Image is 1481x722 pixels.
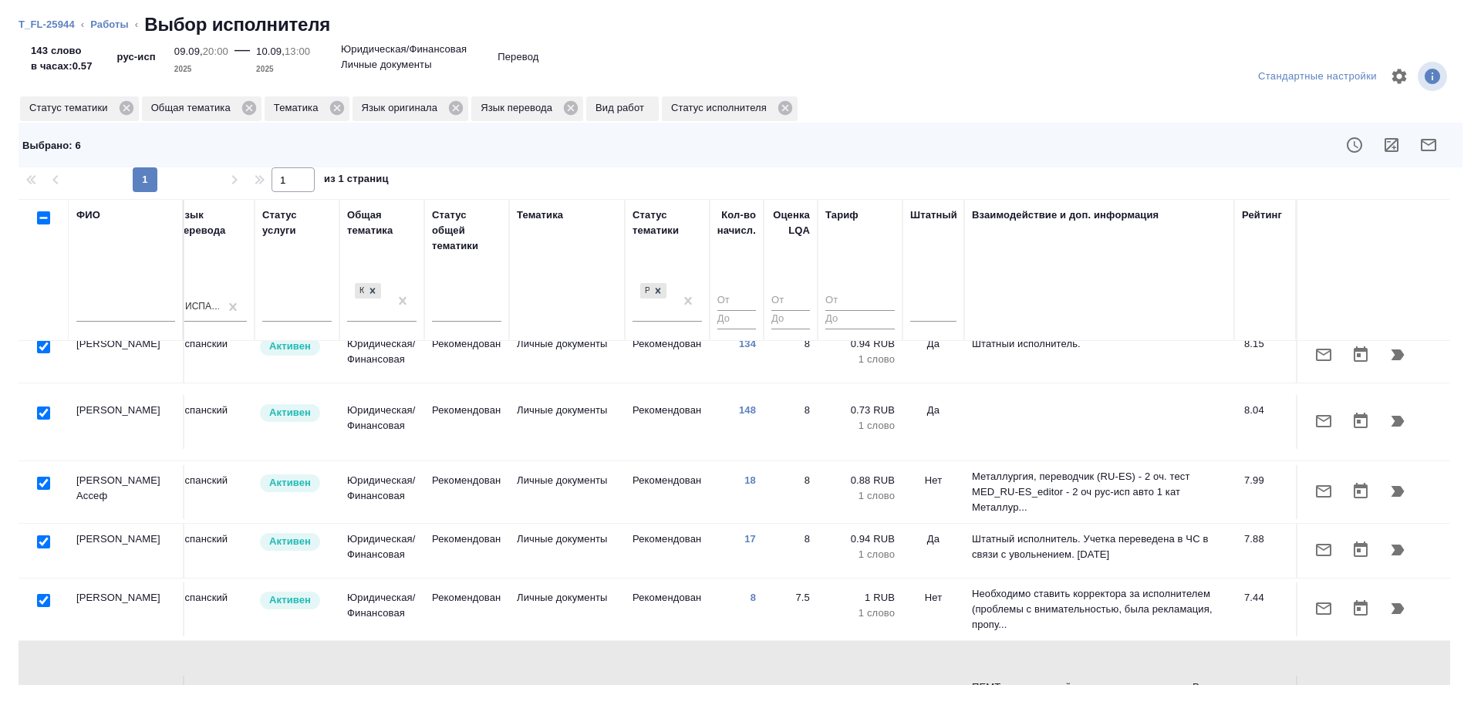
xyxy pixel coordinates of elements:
[1379,403,1416,440] button: Продолжить
[31,43,93,59] p: 143 слово
[170,524,255,578] td: Испанский
[1342,590,1379,627] button: Открыть календарь загрузки
[269,534,311,549] p: Активен
[902,582,964,636] td: Нет
[902,395,964,449] td: Да
[324,170,389,192] span: из 1 страниц
[22,140,81,151] span: Выбрано : 6
[717,292,756,311] input: От
[517,531,617,547] p: Личные документы
[185,300,221,313] div: Испанский
[20,96,139,121] div: Статус тематики
[339,395,424,449] td: Юридическая/Финансовая
[265,96,349,121] div: Тематика
[825,292,895,311] input: От
[81,17,84,32] li: ‹
[170,465,255,519] td: Испанский
[1254,65,1381,89] div: split button
[170,329,255,383] td: Испанский
[151,100,236,116] p: Общая тематика
[739,404,756,416] a: 148
[825,473,895,488] p: 0.88 RUB
[625,582,710,636] td: Рекомендован
[1418,62,1450,91] span: Посмотреть информацию
[1305,531,1342,568] button: Отправить предложение о работе
[76,207,100,223] div: ФИО
[69,582,184,636] td: [PERSON_NAME]
[1342,473,1379,510] button: Открыть календарь загрузки
[825,352,895,367] p: 1 слово
[517,336,617,352] p: Личные документы
[341,42,467,57] p: Юридическая/Финансовая
[269,592,311,608] p: Активен
[825,207,859,223] div: Тариф
[825,310,895,329] input: До
[764,329,818,383] td: 8
[29,100,113,116] p: Статус тематики
[1305,473,1342,510] button: Отправить предложение о работе
[424,465,509,519] td: Рекомендован
[274,100,324,116] p: Тематика
[625,465,710,519] td: Рекомендован
[1381,58,1418,95] span: Настроить таблицу
[471,96,583,121] div: Язык перевода
[1342,336,1379,373] button: Открыть календарь загрузки
[825,418,895,434] p: 1 слово
[764,524,818,578] td: 8
[771,310,810,329] input: До
[1242,207,1282,223] div: Рейтинг
[339,465,424,519] td: Юридическая/Финансовая
[144,12,330,37] h2: Выбор исполнителя
[269,339,311,354] p: Активен
[1244,473,1288,488] div: 7.99
[517,473,617,488] p: Личные документы
[902,465,964,519] td: Нет
[1379,336,1416,373] button: Продолжить
[625,329,710,383] td: Рекомендован
[1342,531,1379,568] button: Открыть календарь загрузки
[972,469,1226,515] p: Металлургия, переводчик (RU-ES) - 2 оч. тест MED_RU-ES_editor - 2 оч рус-исп авто 1 кат Металлур...
[1305,590,1342,627] button: Отправить предложение о работе
[347,207,417,238] div: Общая тематика
[203,46,228,57] p: 20:00
[517,590,617,606] p: Личные документы
[170,582,255,636] td: Испанский
[902,524,964,578] td: Да
[717,207,756,238] div: Кол-во начисл.
[751,592,756,603] a: 8
[744,533,756,545] a: 17
[19,19,75,30] a: T_FL-25944
[170,395,255,449] td: Испанский
[424,524,509,578] td: Рекомендован
[1305,403,1342,440] button: Отправить предложение о работе
[498,49,538,65] p: Перевод
[764,582,818,636] td: 7.5
[135,17,138,32] li: ‹
[771,207,810,238] div: Оценка LQA
[910,207,957,223] div: Штатный
[972,531,1226,562] p: Штатный исполнитель. Учетка переведена в ЧС в связи с увольнением. [DATE]
[424,329,509,383] td: Рекомендован
[1410,127,1447,164] button: Отправить предложение о работе
[1244,531,1288,547] div: 7.88
[339,582,424,636] td: Юридическая/Финансовая
[633,207,702,238] div: Статус тематики
[972,586,1226,633] p: Необходимо ставить корректора за исполнителем (проблемы с внимательностью, была рекламация, пропу...
[339,329,424,383] td: Юридическая/Финансовая
[739,338,756,349] a: 134
[764,465,818,519] td: 8
[1244,336,1288,352] div: 8.15
[1379,531,1416,568] button: Продолжить
[362,100,444,116] p: Язык оригинала
[972,207,1159,223] div: Взаимодействие и доп. информация
[353,282,383,301] div: Юридическая/Финансовая
[285,46,310,57] p: 13:00
[69,524,184,578] td: [PERSON_NAME]
[234,37,250,77] div: —
[639,282,668,301] div: Рекомендован
[19,12,1462,37] nav: breadcrumb
[69,465,184,519] td: [PERSON_NAME] Ассеф
[353,96,469,121] div: Язык оригинала
[69,395,184,449] td: [PERSON_NAME]
[269,475,311,491] p: Активен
